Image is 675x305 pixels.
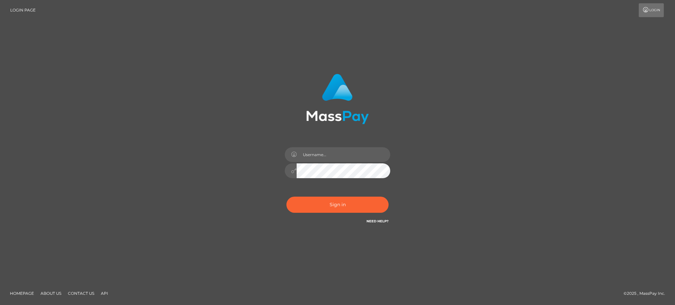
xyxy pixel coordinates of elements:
input: Username... [297,147,390,162]
a: About Us [38,288,64,298]
div: © 2025 , MassPay Inc. [624,290,670,297]
a: API [98,288,111,298]
a: Homepage [7,288,37,298]
a: Login Page [10,3,36,17]
a: Contact Us [65,288,97,298]
button: Sign in [286,197,389,213]
a: Login [639,3,664,17]
img: MassPay Login [306,74,369,124]
a: Need Help? [367,219,389,223]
